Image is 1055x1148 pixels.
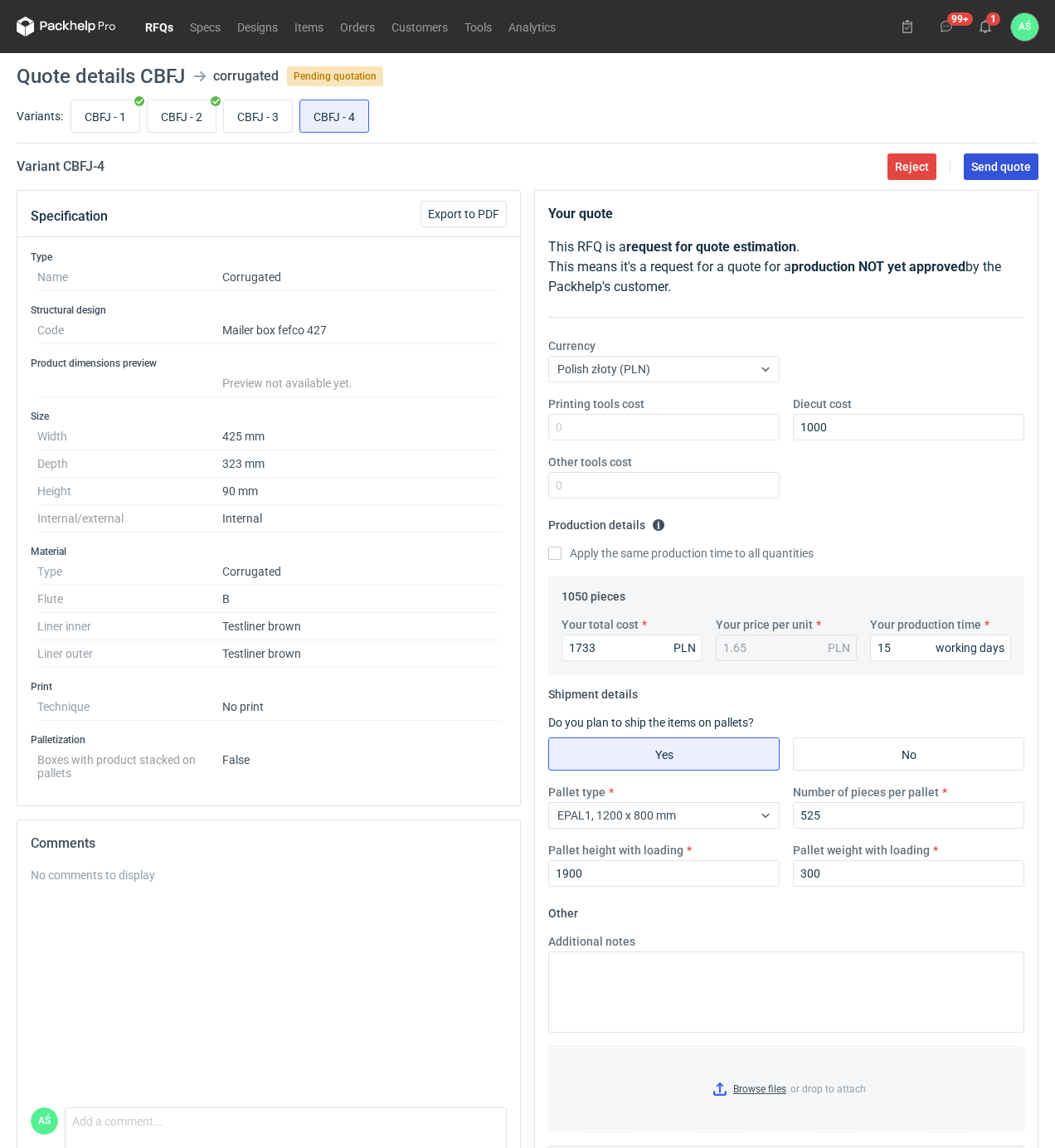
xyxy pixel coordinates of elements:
[548,454,632,470] label: Other tools cost
[222,558,500,586] dd: Corrugated
[222,640,500,668] dd: Testliner brown
[870,635,1011,661] input: 0
[557,809,676,822] span: EPAL1, 1200 x 800 mm
[31,680,507,693] h3: Print
[213,66,279,86] div: corrugated
[222,423,500,450] dd: 425 mm
[299,100,369,133] label: CBFJ - 4
[548,860,780,887] input: 0
[31,733,507,747] h3: Palletization
[971,161,1031,173] span: Send quote
[222,317,500,344] dd: Mailer box fefco 427
[222,693,500,721] dd: No print
[793,860,1024,887] input: 0
[222,478,500,505] dd: 90 mm
[37,505,222,533] dt: Internal/external
[562,635,703,661] input: 0
[222,747,500,780] dd: False
[31,410,507,423] h3: Size
[1011,13,1038,41] button: AŚ
[716,616,813,633] label: Your price per unit
[972,13,999,40] button: 1
[549,1047,1023,1131] label: or drop to attach
[182,17,229,36] a: Specs
[37,478,222,505] dt: Height
[793,842,930,859] label: Pallet weight with loading
[793,737,1024,771] label: No
[793,414,1024,440] input: 0
[37,640,222,668] dt: Liner outer
[895,161,929,173] span: Reject
[31,357,507,370] h3: Product dimensions preview
[626,239,796,255] strong: request for quote estimation
[31,834,507,854] h2: Comments
[548,472,780,499] input: 0
[229,17,286,36] a: Designs
[793,396,852,412] label: Diecut cost
[933,13,960,40] button: 99+
[31,1107,58,1135] div: Adrian Świerżewski
[548,512,665,532] legend: Production details
[222,586,500,613] dd: B
[17,108,63,124] label: Variants:
[31,1107,58,1135] figcaption: AŚ
[222,377,352,390] span: Preview not available yet.
[37,264,222,291] dt: Name
[17,157,105,177] h2: Variant CBFJ - 4
[37,423,222,450] dt: Width
[37,450,222,478] dt: Depth
[964,153,1038,180] button: Send quote
[548,716,754,729] label: Do you plan to ship the items on pallets?
[557,362,650,376] span: Polish złoty (PLN)
[31,867,507,883] div: No comments to display
[222,450,500,478] dd: 323 mm
[870,616,981,633] label: Your production time
[17,17,116,36] svg: Packhelp Pro
[548,237,1024,297] p: This RFQ is a . This means it's a request for a quote for a by the Packhelp's customer.
[548,784,605,800] label: Pallet type
[562,616,639,633] label: Your total cost
[37,317,222,344] dt: Code
[548,396,644,412] label: Printing tools cost
[793,784,939,800] label: Number of pieces per pallet
[147,100,216,133] label: CBFJ - 2
[791,259,965,275] strong: production NOT yet approved
[548,900,578,920] legend: Other
[421,201,507,227] button: Export to PDF
[562,583,625,603] legend: 1050 pieces
[37,747,222,780] dt: Boxes with product stacked on pallets
[828,640,850,656] div: PLN
[31,545,507,558] h3: Material
[286,17,332,36] a: Items
[548,338,596,354] label: Currency
[456,17,500,36] a: Tools
[428,208,499,220] span: Export to PDF
[1011,13,1038,41] div: Adrian Świerżewski
[548,206,613,221] strong: Your quote
[548,933,635,950] label: Additional notes
[936,640,1004,656] div: working days
[37,693,222,721] dt: Technique
[548,681,638,701] legend: Shipment details
[383,17,456,36] a: Customers
[673,640,696,656] div: PLN
[31,197,108,236] button: Specification
[548,545,814,562] label: Apply the same production time to all quantities
[223,100,293,133] label: CBFJ - 3
[887,153,936,180] button: Reject
[37,586,222,613] dt: Flute
[793,802,1024,829] input: 0
[332,17,383,36] a: Orders
[500,17,564,36] a: Analytics
[31,251,507,264] h3: Type
[222,264,500,291] dd: Corrugated
[222,613,500,640] dd: Testliner brown
[17,66,185,86] h1: Quote details CBFJ
[548,842,683,859] label: Pallet height with loading
[37,558,222,586] dt: Type
[31,304,507,317] h3: Structural design
[222,505,500,533] dd: Internal
[548,737,780,771] label: Yes
[70,100,140,133] label: CBFJ - 1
